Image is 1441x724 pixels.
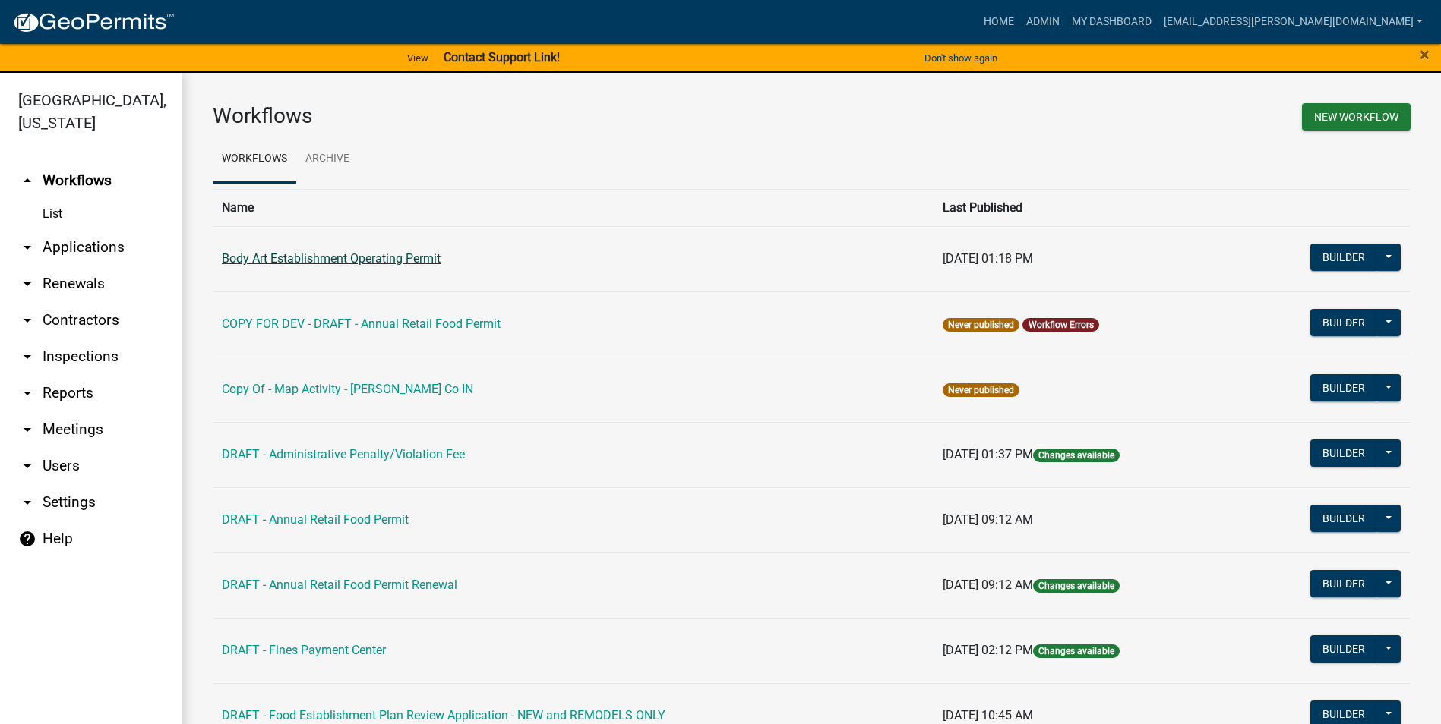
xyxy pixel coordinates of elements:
[1066,8,1158,36] a: My Dashboard
[943,318,1019,332] span: Never published
[1420,46,1430,64] button: Close
[943,643,1033,657] span: [DATE] 02:12 PM
[1302,103,1411,131] button: New Workflow
[978,8,1020,36] a: Home
[1420,44,1430,65] span: ×
[1310,439,1377,467] button: Builder
[213,135,296,184] a: Workflows
[918,46,1003,71] button: Don't show again
[18,457,36,475] i: arrow_drop_down
[1310,570,1377,597] button: Builder
[18,493,36,512] i: arrow_drop_down
[296,135,359,184] a: Archive
[934,189,1239,226] th: Last Published
[18,238,36,257] i: arrow_drop_down
[222,382,473,396] a: Copy Of - Map Activity - [PERSON_NAME] Co IN
[444,50,560,65] strong: Contact Support Link!
[401,46,435,71] a: View
[222,512,409,527] a: DRAFT - Annual Retail Food Permit
[1029,320,1094,330] a: Workflow Errors
[1033,449,1120,462] span: Changes available
[943,578,1033,592] span: [DATE] 09:12 AM
[1033,579,1120,593] span: Changes available
[18,420,36,439] i: arrow_drop_down
[943,708,1033,722] span: [DATE] 10:45 AM
[222,316,501,331] a: COPY FOR DEV - DRAFT - Annual Retail Food Permit
[222,578,457,592] a: DRAFT - Annual Retail Food Permit Renewal
[1310,505,1377,532] button: Builder
[18,172,36,190] i: arrow_drop_up
[1310,244,1377,271] button: Builder
[18,530,36,548] i: help
[213,103,801,129] h3: Workflows
[18,384,36,402] i: arrow_drop_down
[1033,644,1120,658] span: Changes available
[1020,8,1066,36] a: Admin
[1310,374,1377,401] button: Builder
[1310,635,1377,663] button: Builder
[1310,309,1377,336] button: Builder
[222,643,386,657] a: DRAFT - Fines Payment Center
[18,275,36,293] i: arrow_drop_down
[1158,8,1429,36] a: [EMAIL_ADDRESS][PERSON_NAME][DOMAIN_NAME]
[943,447,1033,461] span: [DATE] 01:37 PM
[222,708,665,722] a: DRAFT - Food Establishment Plan Review Application - NEW and REMODELS ONLY
[943,512,1033,527] span: [DATE] 09:12 AM
[943,251,1033,266] span: [DATE] 01:18 PM
[222,251,441,266] a: Body Art Establishment Operating Permit
[18,348,36,366] i: arrow_drop_down
[18,311,36,329] i: arrow_drop_down
[222,447,465,461] a: DRAFT - Administrative Penalty/Violation Fee
[213,189,934,226] th: Name
[943,383,1019,397] span: Never published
